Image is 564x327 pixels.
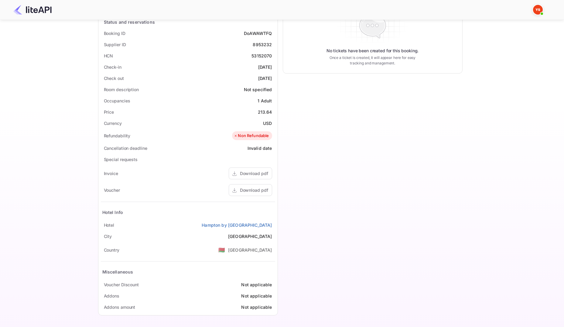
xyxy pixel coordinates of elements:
div: Voucher [104,187,120,193]
div: Not applicable [241,304,272,310]
div: 213.64 [258,109,272,115]
a: Hampton by [GEOGRAPHIC_DATA] [202,222,272,228]
div: Not specified [244,86,272,93]
div: USD [263,120,272,126]
div: Cancellation deadline [104,145,147,151]
div: [GEOGRAPHIC_DATA] [228,233,272,239]
div: Price [104,109,114,115]
div: [DATE] [258,64,272,70]
div: 8953232 [253,41,272,48]
div: HCN [104,53,113,59]
div: DoAWAWTFQ [244,30,272,36]
div: Refundability [104,133,131,139]
img: Yandex Support [533,5,543,15]
div: Download pdf [240,187,268,193]
div: Booking ID [104,30,125,36]
div: Special requests [104,156,138,163]
p: Once a ticket is created, it will appear here for easy tracking and management. [325,55,421,66]
div: Room description [104,86,139,93]
div: Not applicable [241,281,272,288]
p: No tickets have been created for this booking. [326,48,419,54]
div: Non Refundable [234,133,269,139]
div: Addons [104,293,119,299]
div: 53152070 [251,53,272,59]
span: United States [218,244,225,255]
div: Voucher Discount [104,281,139,288]
div: [GEOGRAPHIC_DATA] [228,247,272,253]
div: Currency [104,120,122,126]
div: Country [104,247,119,253]
div: Not applicable [241,293,272,299]
div: Invoice [104,170,118,177]
div: Status and reservations [104,19,155,25]
img: LiteAPI Logo [13,5,52,15]
div: Check-in [104,64,121,70]
div: City [104,233,112,239]
div: Hotel [104,222,115,228]
div: [DATE] [258,75,272,81]
div: Occupancies [104,98,130,104]
div: 1 Adult [258,98,272,104]
div: Supplier ID [104,41,126,48]
div: Download pdf [240,170,268,177]
div: Miscellaneous [102,269,133,275]
div: Addons amount [104,304,135,310]
div: Check out [104,75,124,81]
div: Hotel Info [102,209,123,215]
div: Invalid date [248,145,272,151]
